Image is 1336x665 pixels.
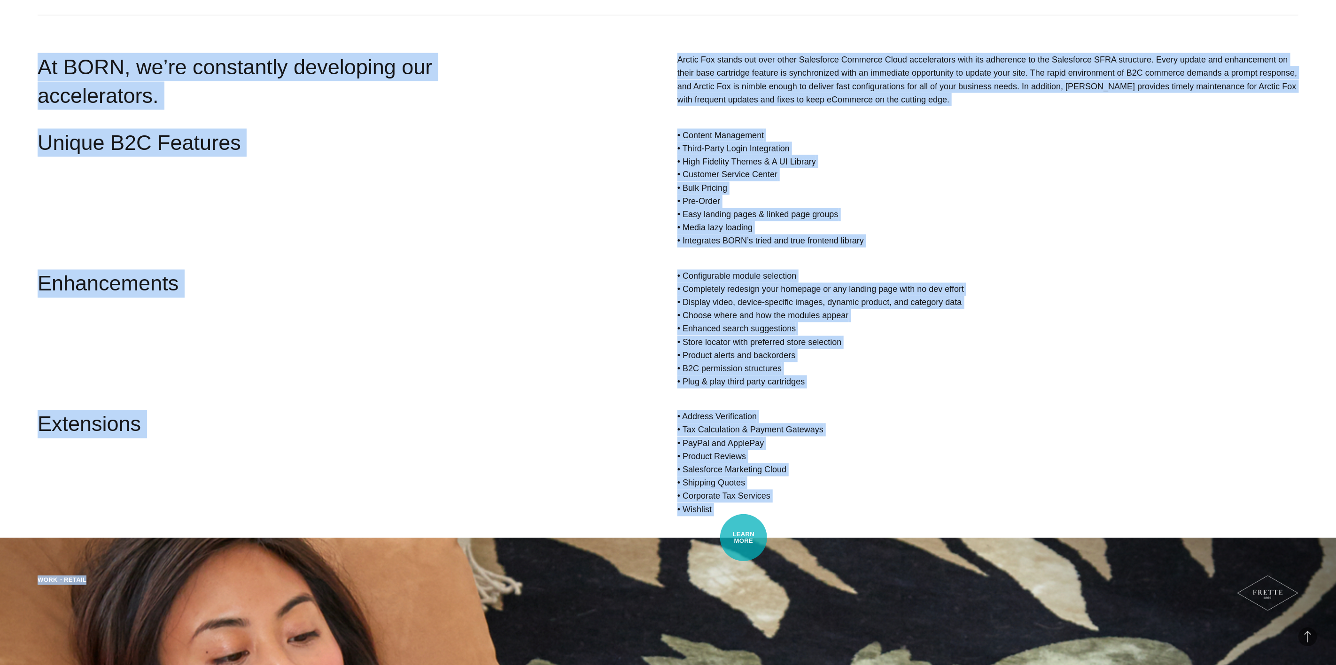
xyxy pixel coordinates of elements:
[38,270,552,392] div: Enhancements
[677,410,1298,516] p: • Address Verification • Tax Calculation & Payment Gateways • PayPal and ApplePay • Product Revie...
[38,576,86,611] div: Work・Retail
[677,270,1298,389] p: • Configurable module selection • Completely redesign your homepage or any landing page with no d...
[38,129,552,251] div: Unique B2C Features
[677,53,1298,106] p: Arctic Fox stands out over other Salesforce Commerce Cloud accelerators with its adherence to the...
[1298,627,1317,646] button: Back to Top
[38,53,552,110] div: At BORN, we’re constantly developing our accelerators.
[38,410,552,519] div: Extensions
[677,129,1298,248] p: • Content Management • Third-Party Login Integration • High Fidelity Themes & A UI Library • Cust...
